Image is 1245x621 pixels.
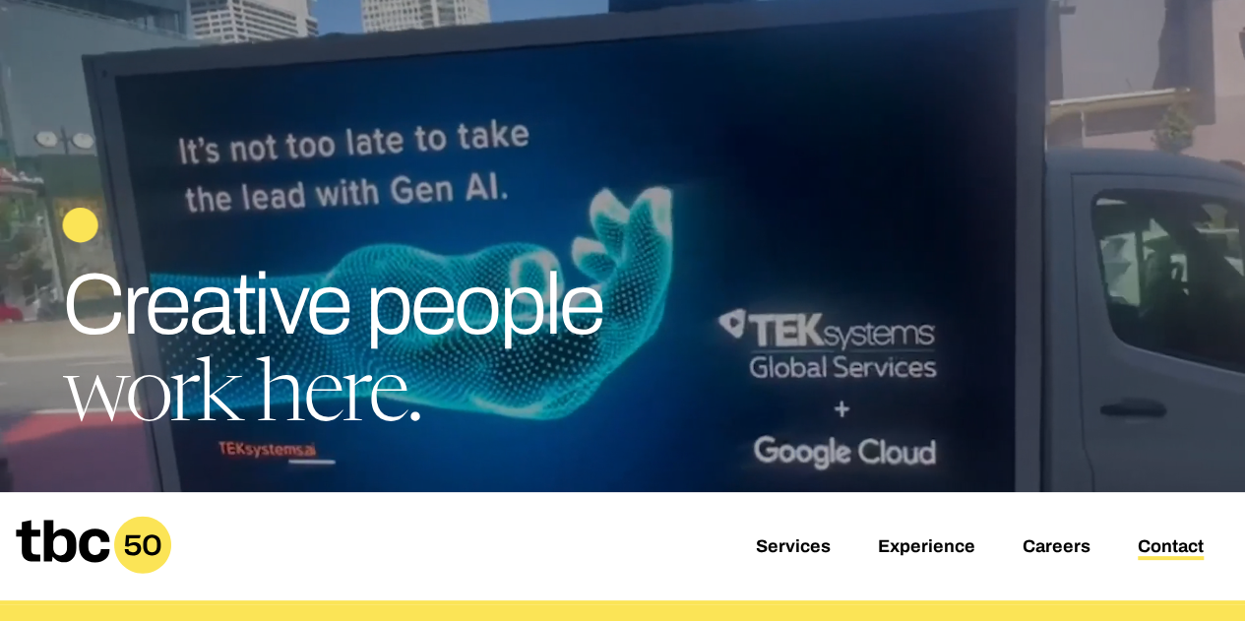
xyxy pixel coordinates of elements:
a: Experience [878,536,975,560]
span: Creative people [62,258,602,351]
a: Careers [1023,536,1090,560]
a: Home [16,560,171,581]
a: Services [756,536,831,560]
a: Contact [1138,536,1204,560]
span: work here. [62,356,421,443]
